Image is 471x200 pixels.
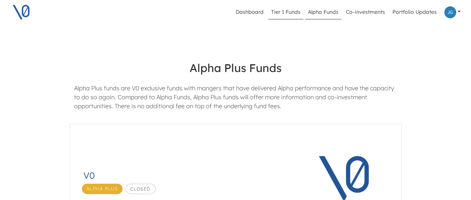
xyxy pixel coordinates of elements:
[125,184,156,194] span: Closed
[35,55,436,81] h4: Alpha Plus Funds
[444,6,456,18] img: Profile
[83,170,285,181] h3: V0
[389,5,440,19] a: Portfolio Updates
[82,184,122,194] span: Alpha Plus
[268,5,303,19] a: Tier 1 Funds
[305,5,341,19] a: Alpha Funds
[69,84,402,116] div: Alpha Plus funds are V0 exclusive funds with mangers that have delivered Alpha performance and ha...
[12,3,31,22] img: V0 logo
[233,5,267,19] a: Dashboard
[343,5,388,19] a: Co-investments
